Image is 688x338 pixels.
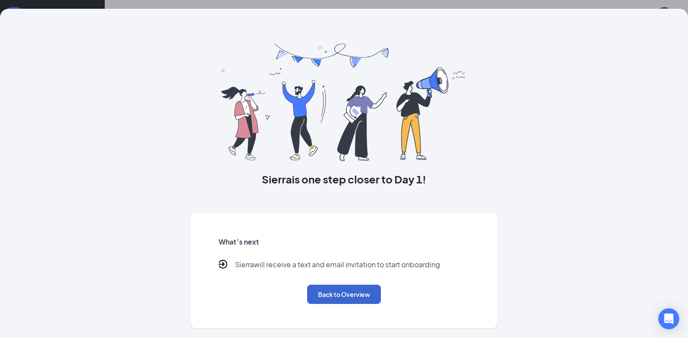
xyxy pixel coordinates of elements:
[658,308,679,329] div: Open Intercom Messenger
[235,260,440,271] p: Sierra will receive a text and email invitation to start onboarding
[191,172,498,186] h3: Sierra is one step closer to Day 1!
[307,285,381,304] button: Back to Overview
[219,237,470,247] h5: What’s next
[221,44,467,161] img: you are all set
